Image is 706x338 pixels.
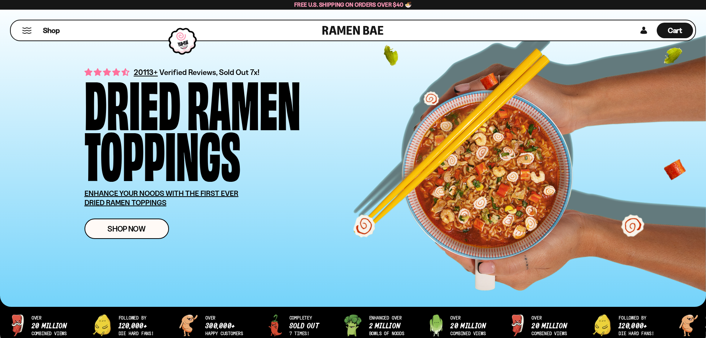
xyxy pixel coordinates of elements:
span: Cart [668,26,682,35]
u: ENHANCE YOUR NOODS WITH THE FIRST EVER DRIED RAMEN TOPPINGS [84,189,239,207]
div: Toppings [84,127,241,178]
a: Shop Now [84,219,169,239]
span: Shop [43,26,60,36]
a: Cart [657,20,693,40]
span: Free U.S. Shipping on Orders over $40 🍜 [294,1,412,8]
span: Shop Now [107,225,146,233]
button: Mobile Menu Trigger [22,27,32,34]
a: Shop [43,23,60,38]
div: Dried [84,76,180,127]
div: Ramen [187,76,301,127]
